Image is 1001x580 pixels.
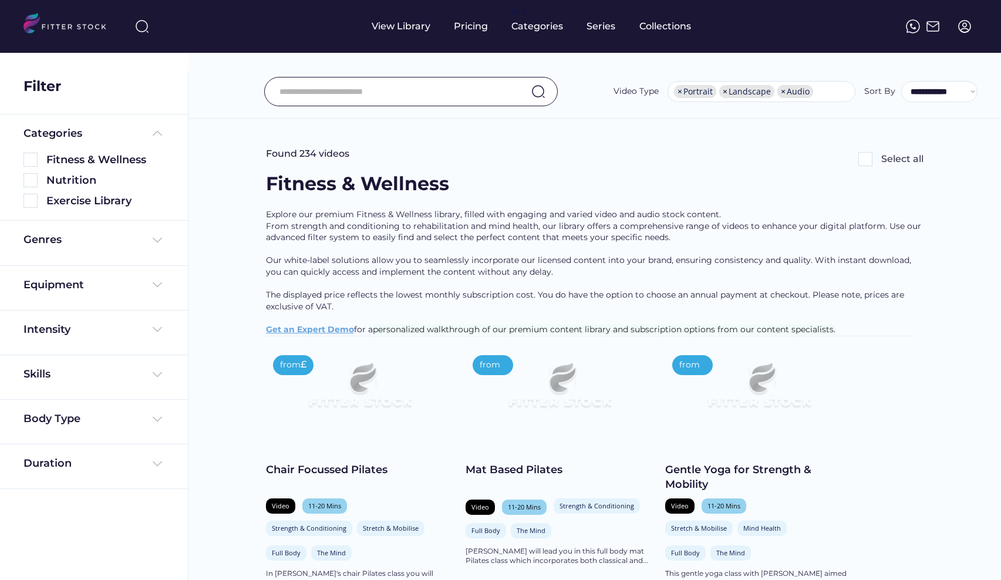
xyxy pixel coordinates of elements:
[466,463,653,477] div: Mat Based Pilates
[933,480,992,534] iframe: chat widget
[480,359,500,371] div: from
[707,501,740,510] div: 11-20 Mins
[679,359,700,371] div: from
[684,348,834,433] img: Frame%2079%20%281%29.svg
[363,524,419,532] div: Stretch & Mobilise
[308,501,341,510] div: 11-20 Mins
[723,87,727,96] span: ×
[23,194,38,208] img: Rectangle%205126.svg
[266,289,906,312] span: The displayed price reflects the lowest monthly subscription cost. You do have the option to choo...
[266,147,349,160] div: Found 234 videos
[23,76,61,96] div: Filter
[23,13,116,37] img: LOGO.svg
[781,87,786,96] span: ×
[150,126,164,140] img: Frame%20%285%29.svg
[372,20,430,33] div: View Library
[150,233,164,247] img: Frame%20%284%29.svg
[135,19,149,33] img: search-normal%203.svg
[671,548,700,557] div: Full Body
[280,359,301,371] div: from
[301,358,306,371] div: £
[272,501,289,510] div: Video
[858,152,872,166] img: Rectangle%205126.svg
[46,194,164,208] div: Exercise Library
[285,348,435,433] img: Frame%2079%20%281%29.svg
[373,324,835,335] span: personalized walkthrough of our premium content library and subscription options from our content...
[719,85,774,98] li: Landscape
[671,501,689,510] div: Video
[511,6,527,18] div: fvck
[958,19,972,33] img: profile-circle.svg
[517,526,545,535] div: The Mind
[23,278,84,292] div: Equipment
[508,503,541,511] div: 11-20 Mins
[150,457,164,471] img: Frame%20%284%29.svg
[266,171,449,197] div: Fitness & Wellness
[926,19,940,33] img: Frame%2051.svg
[466,547,653,566] div: [PERSON_NAME] will lead you in this full body mat Pilates class which incorporates both classical...
[671,524,727,532] div: Stretch & Mobilise
[614,86,659,97] div: Video Type
[150,322,164,336] img: Frame%20%284%29.svg
[511,20,563,33] div: Categories
[777,85,813,98] li: Audio
[266,324,354,335] a: Get an Expert Demo
[716,548,745,557] div: The Mind
[272,524,346,532] div: Strength & Conditioning
[471,526,500,535] div: Full Body
[665,463,853,492] div: Gentle Yoga for Strength & Mobility
[484,348,635,433] img: Frame%2079%20%281%29.svg
[317,548,346,557] div: The Mind
[150,412,164,426] img: Frame%20%284%29.svg
[952,533,989,568] iframe: chat widget
[46,173,164,188] div: Nutrition
[150,278,164,292] img: Frame%20%284%29.svg
[471,503,489,511] div: Video
[23,456,72,471] div: Duration
[23,173,38,187] img: Rectangle%205126.svg
[864,86,895,97] div: Sort By
[266,209,924,336] div: Explore our premium Fitness & Wellness library, filled with engaging and varied video and audio s...
[881,153,924,166] div: Select all
[272,548,301,557] div: Full Body
[46,153,164,167] div: Fitness & Wellness
[23,153,38,167] img: Rectangle%205126.svg
[587,20,616,33] div: Series
[743,524,781,532] div: Mind Health
[23,322,70,337] div: Intensity
[23,367,53,382] div: Skills
[906,19,920,33] img: meteor-icons_whatsapp%20%281%29.svg
[454,20,488,33] div: Pricing
[674,85,716,98] li: Portrait
[560,501,634,510] div: Strength & Conditioning
[150,367,164,382] img: Frame%20%284%29.svg
[23,232,62,247] div: Genres
[266,463,454,477] div: Chair Focussed Pilates
[531,85,545,99] img: search-normal.svg
[23,126,82,141] div: Categories
[639,20,691,33] div: Collections
[23,412,80,426] div: Body Type
[678,87,682,96] span: ×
